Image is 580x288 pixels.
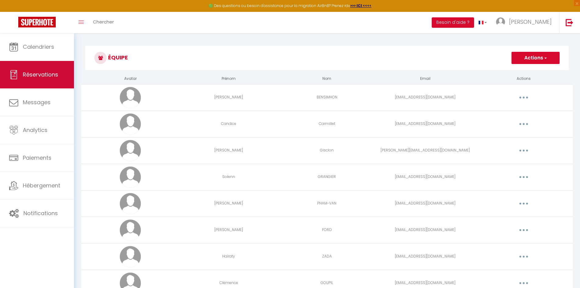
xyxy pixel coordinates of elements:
[120,219,141,241] img: avatar.png
[120,246,141,267] img: avatar.png
[120,166,141,188] img: avatar.png
[376,84,474,111] td: [EMAIL_ADDRESS][DOMAIN_NAME]
[23,98,51,106] span: Messages
[88,12,118,33] a: Chercher
[566,19,573,26] img: logout
[376,243,474,270] td: [EMAIL_ADDRESS][DOMAIN_NAME]
[180,137,278,164] td: [PERSON_NAME]
[85,46,569,70] h3: Équipe
[180,84,278,111] td: [PERSON_NAME]
[376,164,474,190] td: [EMAIL_ADDRESS][DOMAIN_NAME]
[474,73,573,84] th: Actions
[18,17,56,27] img: Super Booking
[120,140,141,161] img: avatar.png
[278,73,376,84] th: Nom
[432,17,474,28] button: Besoin d'aide ?
[278,217,376,243] td: FORD
[120,87,141,108] img: avatar.png
[23,182,60,189] span: Hébergement
[511,52,560,64] button: Actions
[350,3,371,8] a: >>> ICI <<<<
[509,18,552,26] span: [PERSON_NAME]
[278,164,376,190] td: GRANGIER
[278,190,376,217] td: PHAM-VAN
[81,73,180,84] th: Avatar
[23,154,51,162] span: Paiements
[278,84,376,111] td: BENSIMHON
[23,126,47,134] span: Analytics
[180,243,278,270] td: Haïraty
[23,71,58,78] span: Réservations
[376,217,474,243] td: [EMAIL_ADDRESS][DOMAIN_NAME]
[23,43,54,51] span: Calendriers
[23,209,58,217] span: Notifications
[278,111,376,137] td: Carmillet
[180,73,278,84] th: Prénom
[278,137,376,164] td: Gisclon
[376,73,474,84] th: Email
[496,17,505,27] img: ...
[376,190,474,217] td: [EMAIL_ADDRESS][DOMAIN_NAME]
[180,111,278,137] td: Candice
[376,111,474,137] td: [EMAIL_ADDRESS][DOMAIN_NAME]
[120,193,141,214] img: avatar.png
[180,164,278,190] td: Solenn
[93,19,114,25] span: Chercher
[120,113,141,135] img: avatar.png
[180,217,278,243] td: [PERSON_NAME]
[278,243,376,270] td: ZADA
[376,137,474,164] td: [PERSON_NAME][EMAIL_ADDRESS][DOMAIN_NAME]
[180,190,278,217] td: [PERSON_NAME]
[491,12,559,33] a: ... [PERSON_NAME]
